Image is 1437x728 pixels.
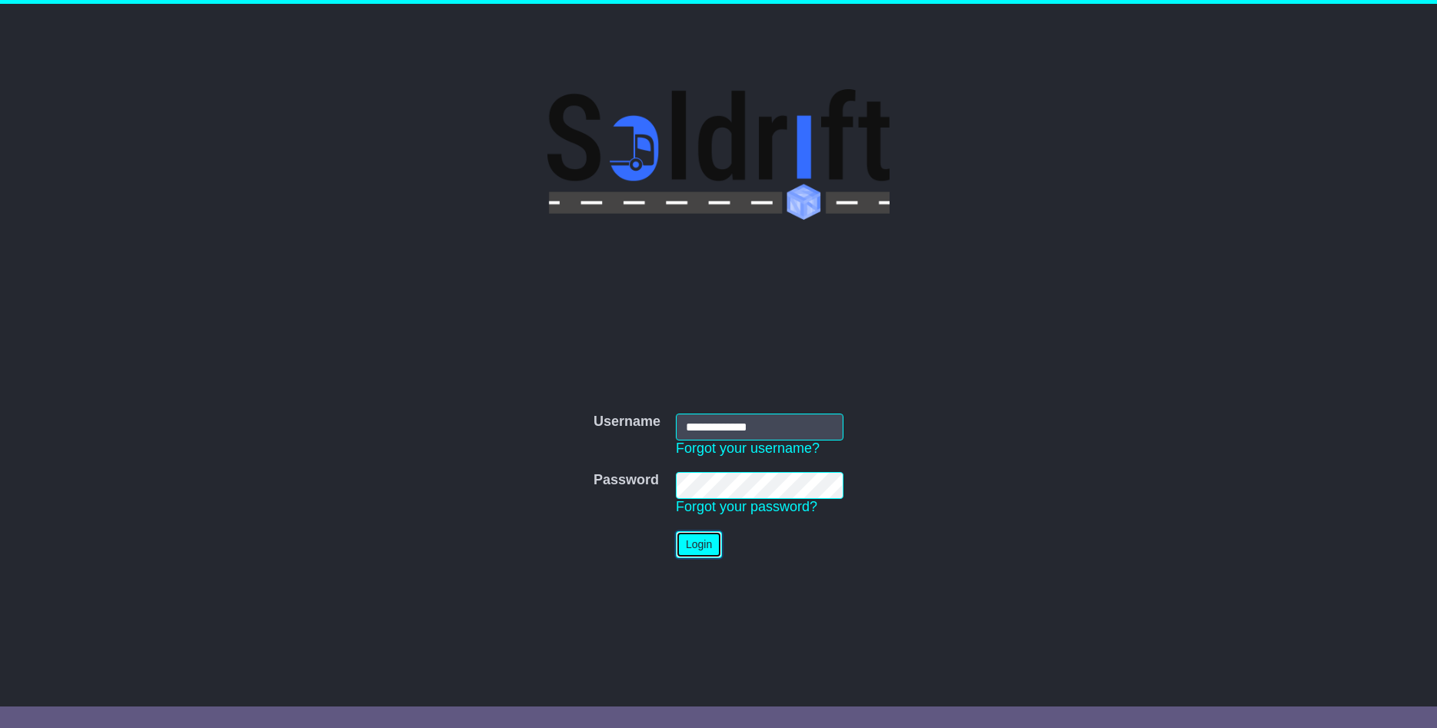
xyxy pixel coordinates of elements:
[594,472,659,489] label: Password
[676,499,817,514] a: Forgot your password?
[676,531,722,558] button: Login
[594,414,660,430] label: Username
[676,440,820,456] a: Forgot your username?
[547,89,890,220] img: Soldrift Pty Ltd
